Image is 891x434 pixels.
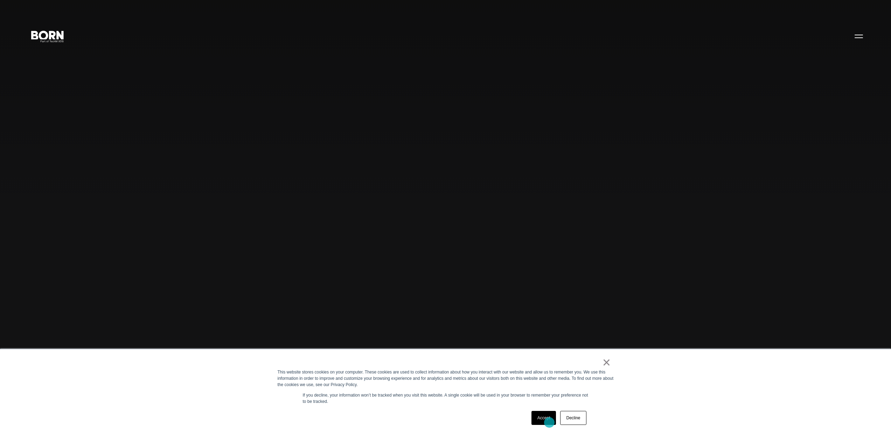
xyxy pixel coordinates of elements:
[303,392,589,405] p: If you decline, your information won’t be tracked when you visit this website. A single cookie wi...
[531,411,556,425] a: Accept
[603,359,611,365] a: ×
[560,411,586,425] a: Decline
[278,369,614,388] div: This website stores cookies on your computer. These cookies are used to collect information about...
[850,29,867,43] button: Open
